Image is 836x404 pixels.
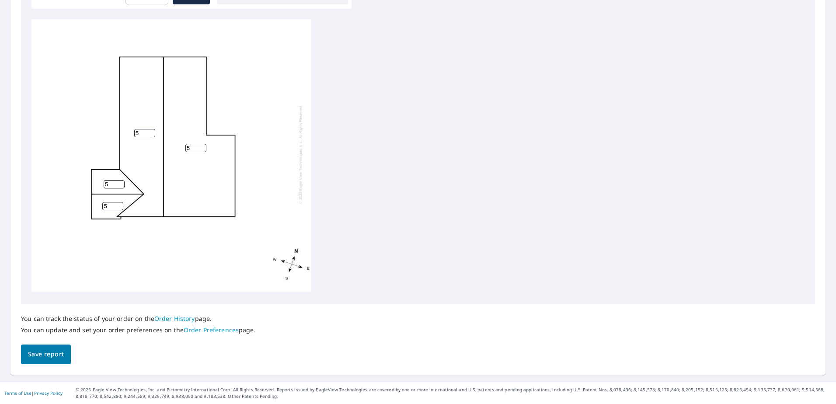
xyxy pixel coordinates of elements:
[4,390,31,396] a: Terms of Use
[21,326,256,334] p: You can update and set your order preferences on the page.
[76,387,832,400] p: © 2025 Eagle View Technologies, Inc. and Pictometry International Corp. All Rights Reserved. Repo...
[4,390,63,396] p: |
[184,326,239,334] a: Order Preferences
[21,345,71,364] button: Save report
[154,314,195,323] a: Order History
[21,315,256,323] p: You can track the status of your order on the page.
[28,349,64,360] span: Save report
[34,390,63,396] a: Privacy Policy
